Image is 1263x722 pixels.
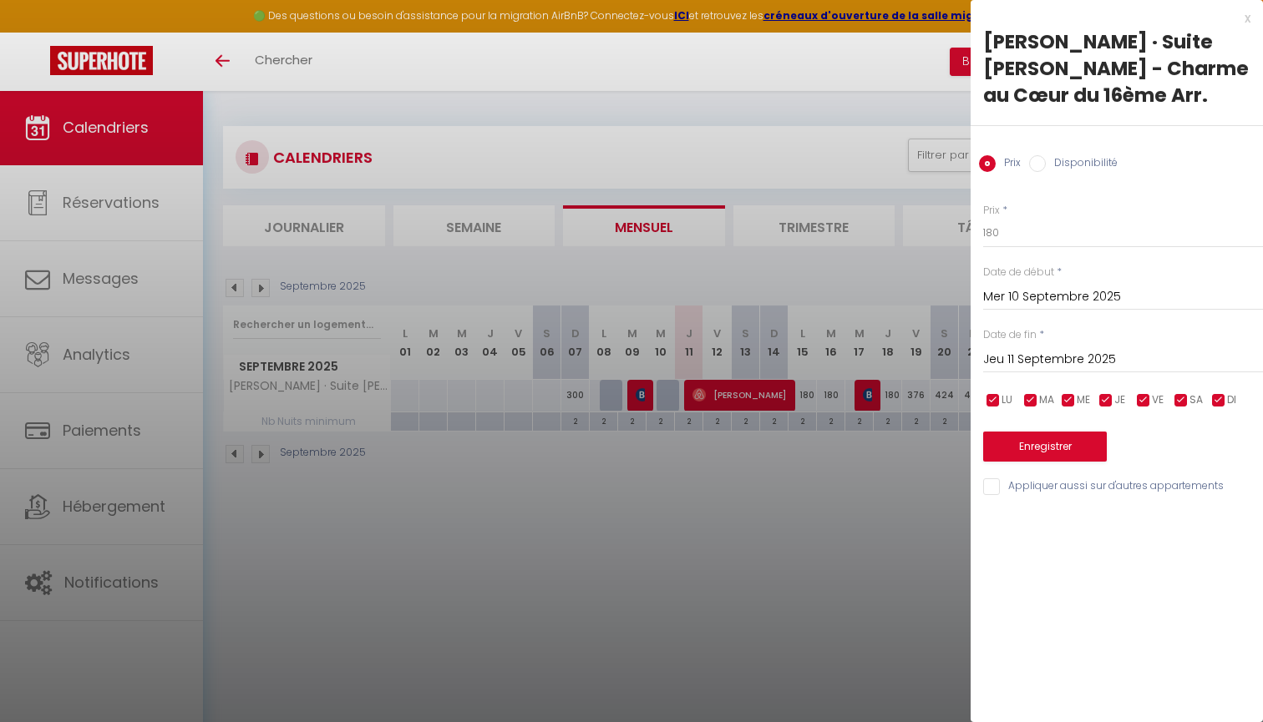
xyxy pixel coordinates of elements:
[1002,392,1012,408] span: LU
[983,327,1037,343] label: Date de fin
[13,7,63,57] button: Ouvrir le widget de chat LiveChat
[1046,155,1118,174] label: Disponibilité
[1152,392,1164,408] span: VE
[1189,392,1203,408] span: SA
[1192,647,1250,709] iframe: Chat
[1114,392,1125,408] span: JE
[1077,392,1090,408] span: ME
[996,155,1021,174] label: Prix
[983,28,1250,109] div: [PERSON_NAME] · Suite [PERSON_NAME] - Charme au Cœur du 16ème Arr.
[1039,392,1054,408] span: MA
[971,8,1250,28] div: x
[983,265,1054,280] label: Date de début
[1227,392,1236,408] span: DI
[983,203,1000,219] label: Prix
[983,432,1107,462] button: Enregistrer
